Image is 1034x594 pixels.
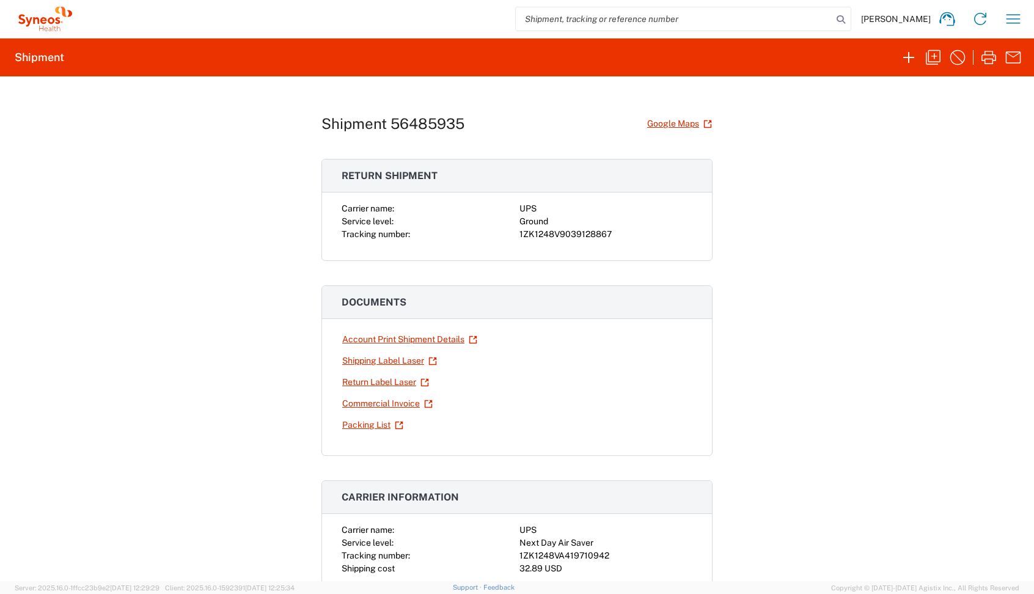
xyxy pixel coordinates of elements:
[342,170,438,182] span: Return shipment
[342,229,410,239] span: Tracking number:
[342,563,395,573] span: Shipping cost
[342,329,478,350] a: Account Print Shipment Details
[519,202,692,215] div: UPS
[647,113,713,134] a: Google Maps
[342,393,433,414] a: Commercial Invoice
[342,538,394,548] span: Service level:
[165,584,295,592] span: Client: 2025.16.0-1592391
[483,584,515,591] a: Feedback
[519,537,692,549] div: Next Day Air Saver
[342,216,394,226] span: Service level:
[110,584,159,592] span: [DATE] 12:29:29
[519,228,692,241] div: 1ZK1248V9039128867
[831,582,1019,593] span: Copyright © [DATE]-[DATE] Agistix Inc., All Rights Reserved
[519,562,692,575] div: 32.89 USD
[519,549,692,562] div: 1ZK1248VA419710942
[342,296,406,308] span: Documents
[342,525,394,535] span: Carrier name:
[342,350,438,372] a: Shipping Label Laser
[245,584,295,592] span: [DATE] 12:25:34
[342,204,394,213] span: Carrier name:
[519,524,692,537] div: UPS
[15,50,64,65] h2: Shipment
[15,584,159,592] span: Server: 2025.16.0-1ffcc23b9e2
[342,372,430,393] a: Return Label Laser
[342,414,404,436] a: Packing List
[342,491,459,503] span: Carrier information
[519,215,692,228] div: Ground
[516,7,832,31] input: Shipment, tracking or reference number
[342,551,410,560] span: Tracking number:
[861,13,931,24] span: [PERSON_NAME]
[453,584,483,591] a: Support
[321,115,464,133] h1: Shipment 56485935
